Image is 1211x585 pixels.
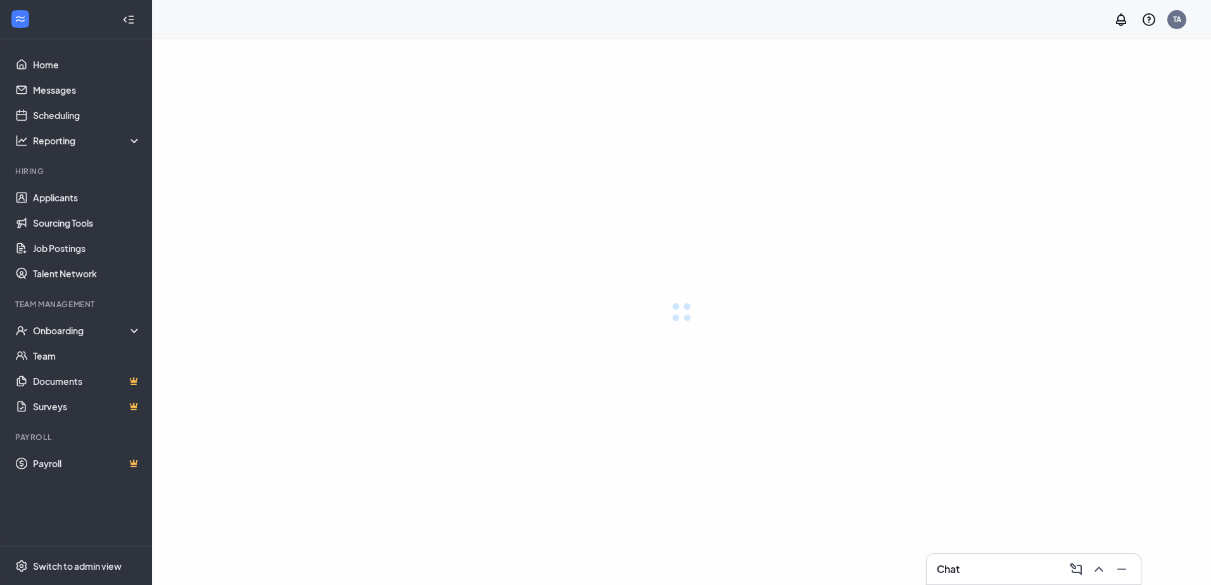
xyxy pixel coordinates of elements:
[33,52,141,77] a: Home
[1068,562,1084,577] svg: ComposeMessage
[33,324,142,337] div: Onboarding
[33,103,141,128] a: Scheduling
[1114,562,1129,577] svg: Minimize
[15,299,139,310] div: Team Management
[1087,559,1108,579] button: ChevronUp
[15,134,28,147] svg: Analysis
[15,166,139,177] div: Hiring
[33,236,141,261] a: Job Postings
[33,451,141,476] a: PayrollCrown
[15,432,139,443] div: Payroll
[1173,14,1181,25] div: TA
[122,13,135,26] svg: Collapse
[33,394,141,419] a: SurveysCrown
[33,368,141,394] a: DocumentsCrown
[15,560,28,572] svg: Settings
[33,343,141,368] a: Team
[33,134,142,147] div: Reporting
[937,562,960,576] h3: Chat
[15,324,28,337] svg: UserCheck
[1110,559,1131,579] button: Minimize
[1113,12,1129,27] svg: Notifications
[33,210,141,236] a: Sourcing Tools
[1091,562,1106,577] svg: ChevronUp
[33,261,141,286] a: Talent Network
[1065,559,1085,579] button: ComposeMessage
[33,560,122,572] div: Switch to admin view
[1141,12,1157,27] svg: QuestionInfo
[33,185,141,210] a: Applicants
[14,13,27,25] svg: WorkstreamLogo
[33,77,141,103] a: Messages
